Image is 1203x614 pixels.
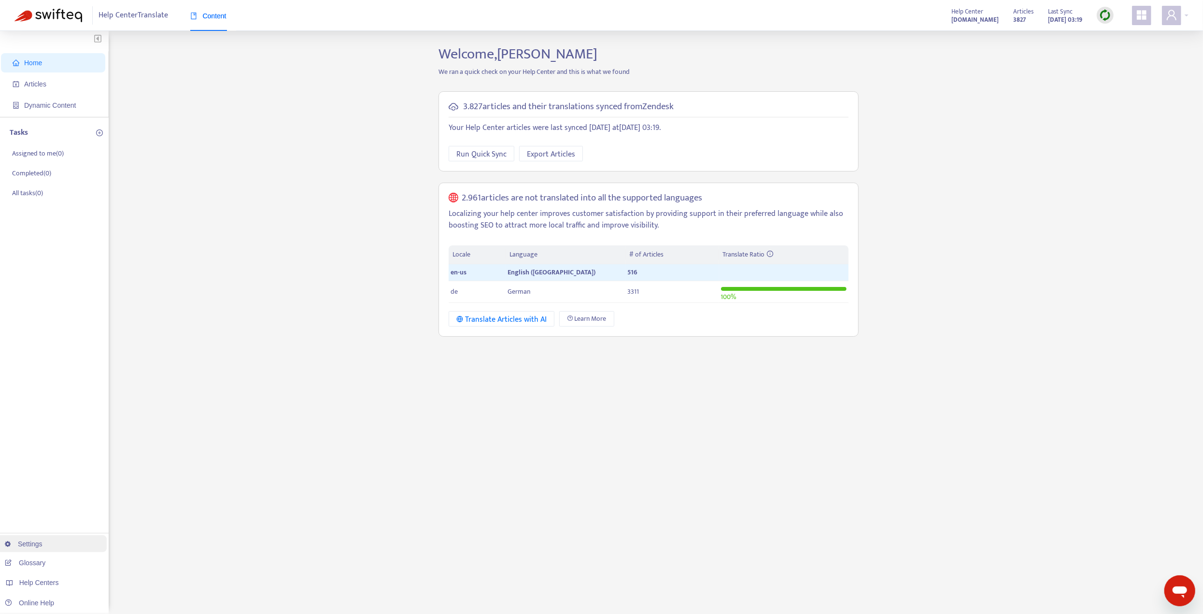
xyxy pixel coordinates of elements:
[1013,6,1033,17] span: Articles
[625,245,719,264] th: # of Articles
[456,148,507,160] span: Run Quick Sync
[519,146,583,161] button: Export Articles
[723,249,845,260] div: Translate Ratio
[5,559,45,567] a: Glossary
[5,540,42,548] a: Settings
[527,148,575,160] span: Export Articles
[1099,9,1111,21] img: sync.dc5367851b00ba804db3.png
[506,245,625,264] th: Language
[431,67,866,77] p: We ran a quick check on your Help Center and this is what we found
[24,59,42,67] span: Home
[1166,9,1177,21] span: user
[449,102,458,112] span: cloud-sync
[13,81,19,87] span: account-book
[559,311,614,327] a: Learn More
[449,208,849,231] p: Localizing your help center improves customer satisfaction by providing support in their preferre...
[190,13,197,19] span: book
[451,267,467,278] span: en-us
[14,9,82,22] img: Swifteq
[1013,14,1026,25] strong: 3827
[1164,575,1195,606] iframe: Schaltfläche zum Öffnen des Messaging-Fensters
[508,286,530,297] span: German
[10,127,28,139] p: Tasks
[627,267,637,278] span: 516
[721,291,736,302] span: 100 %
[24,80,46,88] span: Articles
[96,129,103,136] span: plus-circle
[99,6,169,25] span: Help Center Translate
[449,311,554,327] button: Translate Articles with AI
[12,148,64,158] p: Assigned to me ( 0 )
[449,122,849,134] p: Your Help Center articles were last synced [DATE] at [DATE] 03:19 .
[449,146,514,161] button: Run Quick Sync
[462,193,703,204] h5: 2.961 articles are not translated into all the supported languages
[1048,14,1082,25] strong: [DATE] 03:19
[12,188,43,198] p: All tasks ( 0 )
[449,193,458,204] span: global
[13,102,19,109] span: container
[12,168,51,178] p: Completed ( 0 )
[456,314,547,326] div: Translate Articles with AI
[951,14,999,25] a: [DOMAIN_NAME]
[5,599,54,607] a: Online Help
[463,101,674,113] h5: 3.827 articles and their translations synced from Zendesk
[575,314,607,324] span: Learn More
[1048,6,1073,17] span: Last Sync
[451,286,458,297] span: de
[508,267,595,278] span: English ([GEOGRAPHIC_DATA])
[13,59,19,66] span: home
[1136,9,1147,21] span: appstore
[951,6,983,17] span: Help Center
[449,245,506,264] th: Locale
[19,579,59,586] span: Help Centers
[190,12,226,20] span: Content
[24,101,76,109] span: Dynamic Content
[627,286,639,297] span: 3311
[439,42,597,66] span: Welcome, [PERSON_NAME]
